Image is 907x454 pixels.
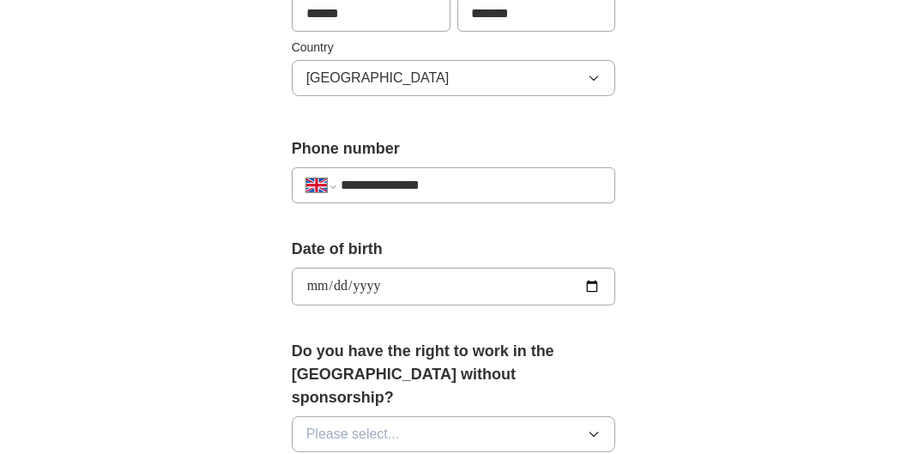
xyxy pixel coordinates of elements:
[306,68,450,88] span: [GEOGRAPHIC_DATA]
[292,39,616,57] label: Country
[292,137,616,160] label: Phone number
[292,416,616,452] button: Please select...
[292,60,616,96] button: [GEOGRAPHIC_DATA]
[306,424,400,445] span: Please select...
[292,340,616,409] label: Do you have the right to work in the [GEOGRAPHIC_DATA] without sponsorship?
[292,238,616,261] label: Date of birth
